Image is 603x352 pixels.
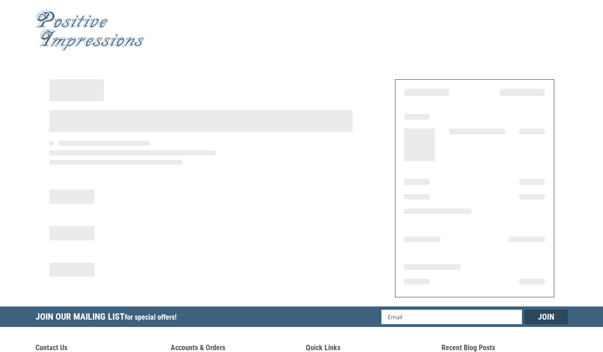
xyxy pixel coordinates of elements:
img: Positive Impressions [35,10,145,51]
input: Join [524,310,568,324]
input: Email [381,310,522,324]
span: for special offers! [125,313,177,321]
h5: Join Our Mailing List [35,306,181,330]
